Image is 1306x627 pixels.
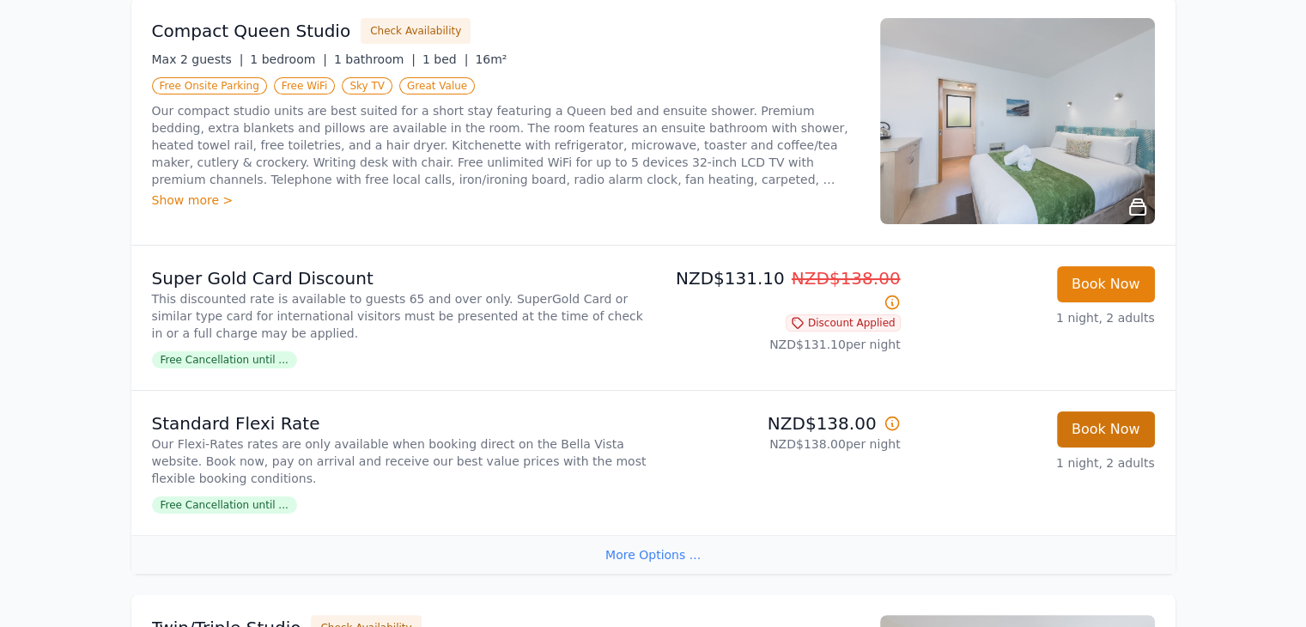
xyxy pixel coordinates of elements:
[334,52,416,66] span: 1 bathroom |
[399,77,475,94] span: Great Value
[152,52,244,66] span: Max 2 guests |
[152,411,647,435] p: Standard Flexi Rate
[152,290,647,342] p: This discounted rate is available to guests 65 and over only. SuperGold Card or similar type card...
[274,77,336,94] span: Free WiFi
[250,52,327,66] span: 1 bedroom |
[152,351,297,368] span: Free Cancellation until ...
[660,435,901,453] p: NZD$138.00 per night
[660,336,901,353] p: NZD$131.10 per night
[660,266,901,314] p: NZD$131.10
[152,77,267,94] span: Free Onsite Parking
[475,52,507,66] span: 16m²
[152,496,297,514] span: Free Cancellation until ...
[131,535,1175,574] div: More Options ...
[792,268,901,289] span: NZD$138.00
[152,19,351,43] h3: Compact Queen Studio
[1057,411,1155,447] button: Book Now
[361,18,471,44] button: Check Availability
[914,454,1155,472] p: 1 night, 2 adults
[422,52,468,66] span: 1 bed |
[152,102,860,188] p: Our compact studio units are best suited for a short stay featuring a Queen bed and ensuite showe...
[152,435,647,487] p: Our Flexi-Rates rates are only available when booking direct on the Bella Vista website. Book now...
[152,192,860,209] div: Show more >
[152,266,647,290] p: Super Gold Card Discount
[914,309,1155,326] p: 1 night, 2 adults
[660,411,901,435] p: NZD$138.00
[342,77,392,94] span: Sky TV
[786,314,901,332] span: Discount Applied
[1057,266,1155,302] button: Book Now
